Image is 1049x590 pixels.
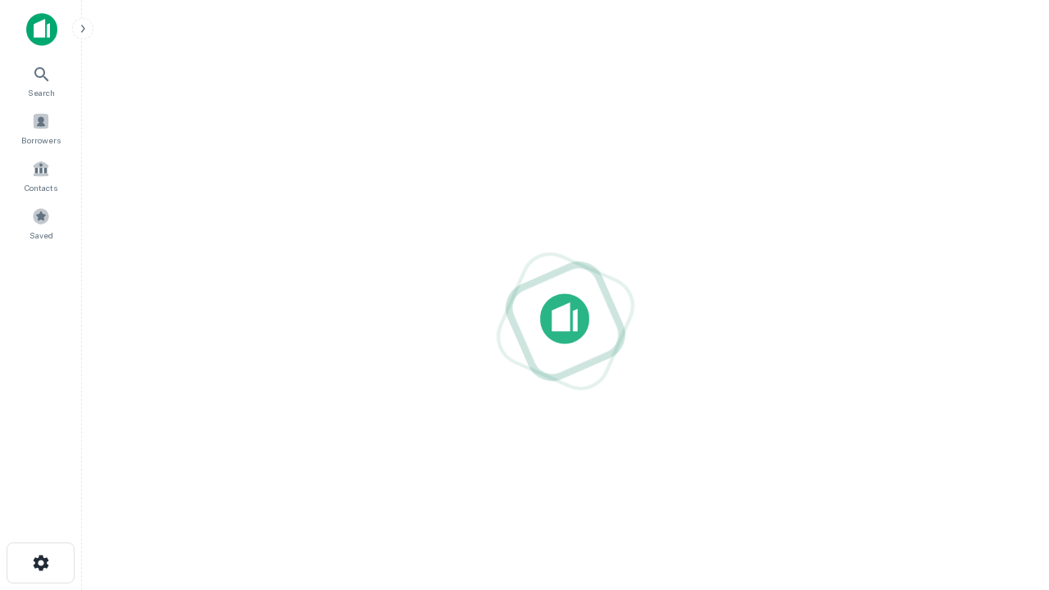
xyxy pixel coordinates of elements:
span: Search [28,86,55,99]
a: Search [5,58,77,102]
a: Borrowers [5,106,77,150]
img: capitalize-icon.png [26,13,57,46]
a: Saved [5,201,77,245]
span: Saved [30,229,53,242]
a: Contacts [5,153,77,197]
span: Borrowers [21,134,61,147]
span: Contacts [25,181,57,194]
iframe: Chat Widget [967,459,1049,538]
